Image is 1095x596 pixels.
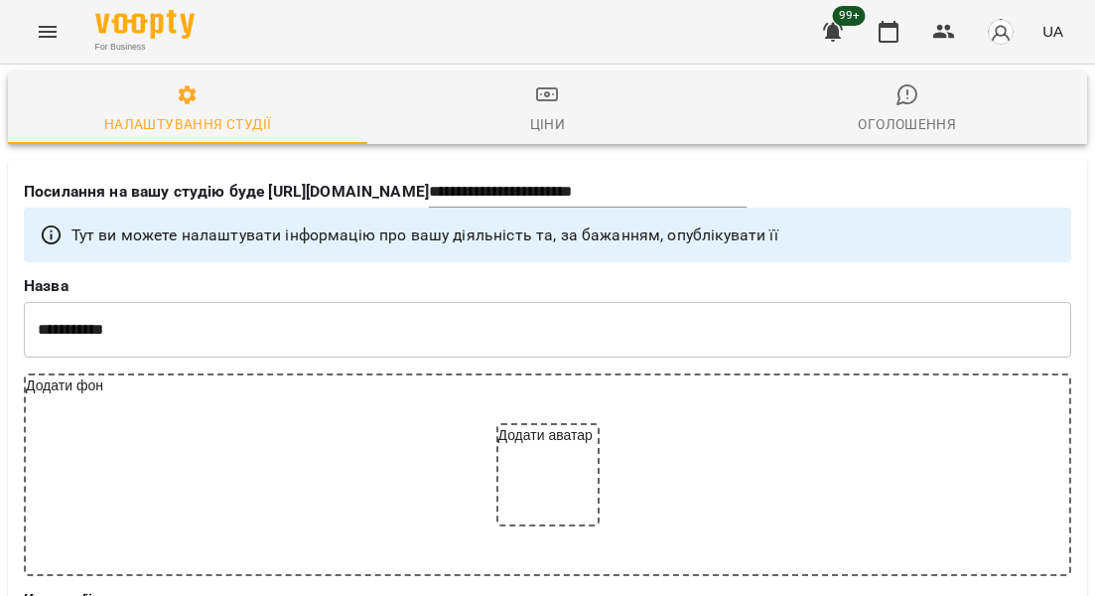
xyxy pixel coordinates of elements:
[71,223,778,247] p: Тут ви можете налаштувати інформацію про вашу діяльність та, за бажанням, опублікувати її
[95,41,195,54] span: For Business
[24,8,71,56] button: Menu
[104,112,271,136] div: Налаштування студії
[1042,21,1063,42] span: UA
[530,112,566,136] div: Ціни
[987,18,1015,46] img: avatar_s.png
[833,6,866,26] span: 99+
[24,278,1071,294] label: Назва
[24,180,429,204] p: Посилання на вашу студію буде [URL][DOMAIN_NAME]
[95,10,195,39] img: Voopty Logo
[1034,13,1071,50] button: UA
[858,112,956,136] div: Оголошення
[498,425,598,524] div: Додати аватар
